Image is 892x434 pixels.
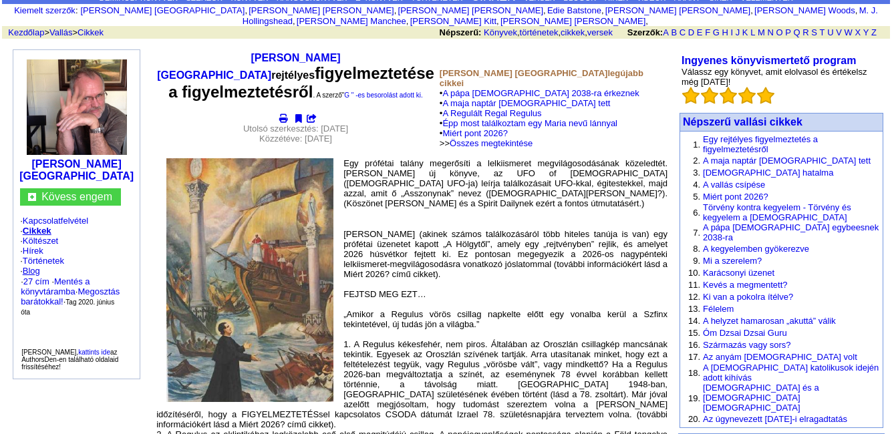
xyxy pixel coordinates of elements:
[41,191,112,202] a: Kövess engem
[343,229,667,279] font: [PERSON_NAME] (akinek számos találkozásáról több hiteles tanúja is van) egy prófétai üzenetet kap...
[23,246,43,256] font: Hírek
[21,286,120,306] font: Megosztás barátokkal!
[688,316,700,326] font: 14.
[750,27,755,37] a: L
[442,118,617,128] a: Épp most találkoztam egy Maria nevű lánnyal
[703,180,765,190] font: A vallás csípése
[750,5,753,15] font: ,
[672,27,678,37] font: B
[20,246,23,256] font: ·
[753,7,754,15] font: i
[697,27,703,37] font: E
[688,340,700,350] font: 16.
[440,108,443,118] font: •
[683,116,802,128] font: Népszerű vallási cikkek
[440,118,443,128] font: •
[297,16,368,26] font: [PERSON_NAME]
[682,67,867,87] font: Válassz egy könyvet, amit elolvasol és értékelsz még [DATE]!
[645,16,648,26] font: ,
[679,5,750,15] font: [PERSON_NAME]
[703,202,851,222] font: Törvény kontra kegyelem - Törvény és kegyelem a [DEMOGRAPHIC_DATA]
[703,256,762,266] a: Mi a szerelem?
[680,27,686,37] a: C
[663,27,669,37] a: A
[23,276,49,286] a: 27 cím
[722,27,728,37] a: H
[546,7,547,15] font: i
[23,226,51,236] a: Cikkek
[871,27,877,37] a: Z
[14,5,76,15] a: Kiemelt szerzők
[63,296,66,306] font: ·
[829,5,855,15] font: Woods
[730,27,733,37] font: I
[736,27,740,37] a: J
[442,98,610,108] font: A maja naptár [DEMOGRAPHIC_DATA] tett
[693,228,700,238] font: 7.
[78,27,104,37] font: Cikkek
[343,309,667,329] font: „Amikor a Regulus vörös csillag napkelte előtt egy vonalba kerül a Szfinx tekintetével, új tudás ...
[23,216,88,226] a: Kapcsolatfelvétel
[484,27,517,37] a: Könyvek
[297,16,406,26] a: [PERSON_NAME] Manchee
[20,226,23,236] font: ·
[701,87,718,104] img: bigemptystars.png
[703,222,879,242] a: A pápa [DEMOGRAPHIC_DATA] egybeesnek 2038-ra
[703,383,819,413] a: [DEMOGRAPHIC_DATA] és a [DEMOGRAPHIC_DATA] [DEMOGRAPHIC_DATA]
[561,27,585,37] font: cikkek
[166,158,333,402] img: 83129.jpeg
[802,27,808,37] a: R
[703,304,734,314] a: Félelem
[442,108,541,118] a: A Regulált Regal Regulus
[21,276,90,296] a: Mentés a könyvtáramba
[520,27,559,37] font: történetek
[703,292,793,302] font: Ki van a pokolra ítélve?
[693,140,700,150] font: 1.
[249,5,320,15] font: [PERSON_NAME]
[81,5,245,15] a: [PERSON_NAME] [GEOGRAPHIC_DATA]
[703,268,774,278] font: Karácsonyi üzenet
[23,236,58,246] a: Költészet
[168,64,434,101] font: figyelmeztetése a figyelmeztetésről
[703,156,871,166] a: A maja naptár [DEMOGRAPHIC_DATA] tett
[820,27,825,37] a: T
[440,128,443,138] font: •
[410,16,482,26] font: [PERSON_NAME]
[855,27,861,37] a: X
[396,7,398,15] font: i
[21,276,23,286] font: ·
[688,27,694,37] a: D
[794,27,800,37] font: Q
[703,352,857,362] font: Az anyám [DEMOGRAPHIC_DATA] volt
[440,68,608,78] font: [PERSON_NAME] [GEOGRAPHIC_DATA]
[44,27,49,37] font: >
[313,91,341,99] font: . A szerző
[693,168,700,178] font: 3.
[78,349,110,356] font: kattints ide
[243,5,878,26] a: M. J. Hollingshead
[574,16,645,26] font: [PERSON_NAME]
[754,5,855,15] a: [PERSON_NAME] Woods
[442,88,639,98] font: A pápa [DEMOGRAPHIC_DATA] 2038-ra érkeznek
[767,27,773,37] font: N
[259,134,332,144] font: Közzétéve: [DATE]
[758,27,765,37] font: M
[394,5,397,15] font: ,
[499,18,500,25] font: i
[49,27,72,37] font: Vallás
[682,87,700,104] img: bigemptystars.png
[703,280,787,290] a: Kevés a megmentett?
